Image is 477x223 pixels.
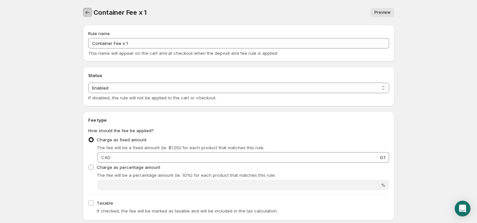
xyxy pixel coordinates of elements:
button: Settings [83,8,92,17]
span: If checked, the fee will be marked as taxable and will be included in the tax calculation. [97,208,278,213]
span: CAD [101,155,110,160]
span: This name will appear on the cart and at checkout when the deposit and fee rule is applied [88,51,277,56]
span: The fee will be a fixed amount (ie. $1.00) for each product that matches this rule. [97,145,264,150]
span: Rule name [88,31,110,36]
span: If disabled, the rule will not be applied to the cart or checkout. [88,95,216,100]
span: How should the fee be applied? [88,128,154,133]
span: % [381,182,385,188]
span: Charge as fixed amount [97,137,147,142]
h2: Status [88,72,389,79]
span: Taxable [97,200,113,206]
p: The fee will be a percentage amount (ie. 10%) for each product that matches this rule. [97,172,389,178]
h2: Fee type [88,117,389,123]
div: Open Intercom Messenger [455,201,470,216]
a: Preview [370,8,394,17]
span: Preview [374,10,390,15]
span: Container Fee x 1 [93,9,147,16]
span: Charge as percentage amount [97,165,160,170]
